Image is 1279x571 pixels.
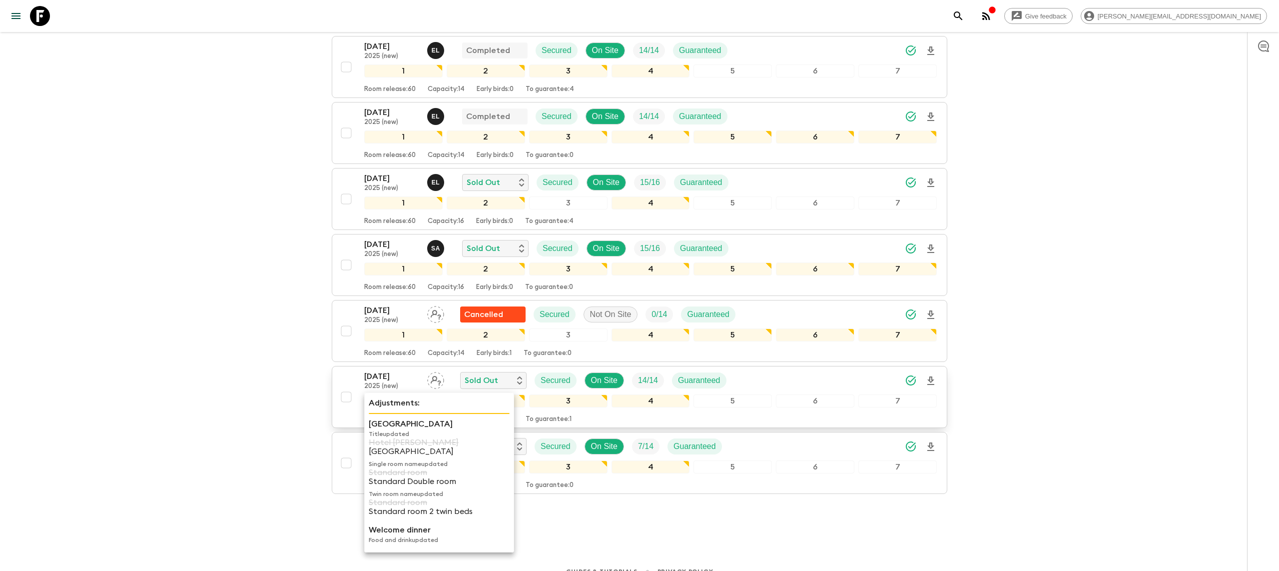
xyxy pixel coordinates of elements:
[369,468,510,477] p: Standard room
[612,64,690,77] div: 4
[465,374,498,386] p: Sold Out
[364,52,419,60] p: 2025 (new)
[6,6,26,26] button: menu
[477,85,514,93] p: Early birds: 0
[364,217,416,225] p: Room release: 60
[364,304,419,316] p: [DATE]
[680,242,722,254] p: Guaranteed
[679,110,721,122] p: Guaranteed
[925,111,937,123] svg: Download Onboarding
[364,118,419,126] p: 2025 (new)
[905,374,917,386] svg: Synced Successfully
[466,110,510,122] p: Completed
[776,196,854,209] div: 6
[543,242,573,254] p: Secured
[905,176,917,188] svg: Synced Successfully
[593,176,620,188] p: On Site
[632,438,659,454] div: Trip Fill
[858,196,937,209] div: 7
[591,374,618,386] p: On Site
[369,438,510,447] p: Hotel [PERSON_NAME]
[645,306,673,322] div: Trip Fill
[428,283,464,291] p: Capacity: 16
[529,64,608,77] div: 3
[693,196,772,209] div: 5
[858,130,937,143] div: 7
[640,242,660,254] p: 15 / 16
[369,430,510,438] p: Title updated
[925,177,937,189] svg: Download Onboarding
[776,262,854,275] div: 6
[369,498,510,507] p: Standard room
[612,328,690,341] div: 4
[529,262,608,275] div: 3
[476,217,513,225] p: Early birds: 0
[467,242,500,254] p: Sold Out
[529,394,608,407] div: 3
[640,176,660,188] p: 15 / 16
[612,130,690,143] div: 4
[590,308,632,320] p: Not On Site
[634,174,666,190] div: Trip Fill
[542,44,572,56] p: Secured
[858,328,937,341] div: 7
[525,283,573,291] p: To guarantee: 0
[364,172,419,184] p: [DATE]
[592,44,619,56] p: On Site
[464,308,503,320] p: Cancelled
[678,374,720,386] p: Guaranteed
[543,176,573,188] p: Secured
[612,460,690,473] div: 4
[593,242,620,254] p: On Site
[925,441,937,453] svg: Download Onboarding
[638,440,653,452] p: 7 / 14
[525,217,574,225] p: To guarantee: 4
[364,370,419,382] p: [DATE]
[529,328,608,341] div: 3
[639,110,659,122] p: 14 / 14
[592,110,619,122] p: On Site
[477,151,514,159] p: Early birds: 0
[427,111,446,119] span: Eleonora Longobardi
[529,460,608,473] div: 3
[364,184,419,192] p: 2025 (new)
[460,306,526,322] div: Flash Pack cancellation
[776,64,854,77] div: 6
[369,477,510,486] p: Standard Double room
[693,130,772,143] div: 5
[776,394,854,407] div: 6
[467,176,500,188] p: Sold Out
[364,151,416,159] p: Room release: 60
[905,242,917,254] svg: Synced Successfully
[776,460,854,473] div: 6
[529,196,608,209] div: 3
[612,262,690,275] div: 4
[427,45,446,53] span: Eleonora Longobardi
[634,240,666,256] div: Trip Fill
[948,6,968,26] button: search adventures
[858,262,937,275] div: 7
[776,328,854,341] div: 6
[364,238,419,250] p: [DATE]
[693,394,772,407] div: 5
[524,349,572,357] p: To guarantee: 0
[905,440,917,452] svg: Synced Successfully
[364,250,419,258] p: 2025 (new)
[466,44,510,56] p: Completed
[364,283,416,291] p: Room release: 60
[427,243,446,251] span: Simona Albanese
[687,308,729,320] p: Guaranteed
[447,64,525,77] div: 2
[428,85,465,93] p: Capacity: 14
[679,44,721,56] p: Guaranteed
[858,460,937,473] div: 7
[651,308,667,320] p: 0 / 14
[447,130,525,143] div: 2
[364,382,419,390] p: 2025 (new)
[693,64,772,77] div: 5
[526,415,572,423] p: To guarantee: 1
[925,309,937,321] svg: Download Onboarding
[858,64,937,77] div: 7
[633,108,665,124] div: Trip Fill
[612,196,690,209] div: 4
